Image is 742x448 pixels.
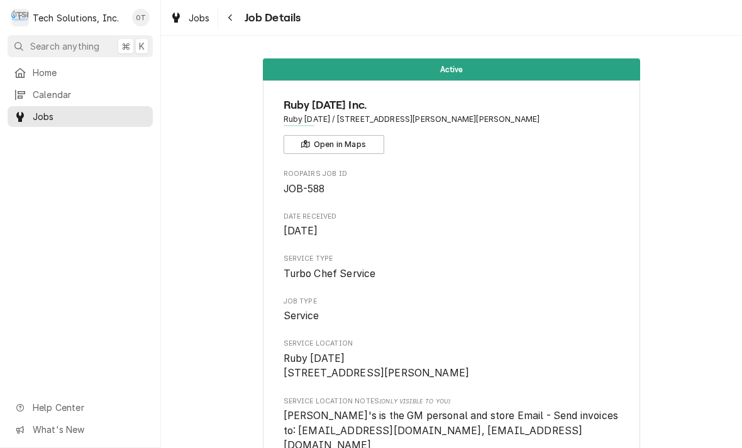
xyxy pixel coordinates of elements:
[284,396,620,407] span: Service Location Notes
[284,266,620,281] span: Service Type
[8,84,153,105] a: Calendar
[221,8,241,28] button: Navigate back
[284,97,620,154] div: Client Information
[284,254,620,281] div: Service Type
[241,9,301,26] span: Job Details
[284,212,620,239] div: Date Received
[284,97,620,114] span: Name
[284,352,470,380] span: Ruby [DATE] [STREET_ADDRESS][PERSON_NAME]
[132,9,150,26] div: Otis Tooley's Avatar
[8,419,153,440] a: Go to What's New
[284,297,620,307] span: Job Type
[440,65,463,74] span: Active
[132,9,150,26] div: OT
[284,339,620,349] span: Service Location
[379,398,450,405] span: (Only Visible to You)
[189,11,210,25] span: Jobs
[284,268,376,280] span: Turbo Chef Service
[33,110,147,123] span: Jobs
[284,182,620,197] span: Roopairs Job ID
[284,135,384,154] button: Open in Maps
[284,212,620,222] span: Date Received
[284,183,325,195] span: JOB-588
[165,8,215,28] a: Jobs
[284,351,620,381] span: Service Location
[33,401,145,414] span: Help Center
[284,297,620,324] div: Job Type
[8,397,153,418] a: Go to Help Center
[284,309,620,324] span: Job Type
[284,114,620,125] span: Address
[121,40,130,53] span: ⌘
[284,169,620,179] span: Roopairs Job ID
[284,225,318,237] span: [DATE]
[11,9,29,26] div: T
[33,11,119,25] div: Tech Solutions, Inc.
[8,62,153,83] a: Home
[284,339,620,381] div: Service Location
[11,9,29,26] div: Tech Solutions, Inc.'s Avatar
[263,58,640,80] div: Status
[284,254,620,264] span: Service Type
[33,88,147,101] span: Calendar
[30,40,99,53] span: Search anything
[284,169,620,196] div: Roopairs Job ID
[33,66,147,79] span: Home
[284,224,620,239] span: Date Received
[284,310,319,322] span: Service
[139,40,145,53] span: K
[33,423,145,436] span: What's New
[8,106,153,127] a: Jobs
[8,35,153,57] button: Search anything⌘K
